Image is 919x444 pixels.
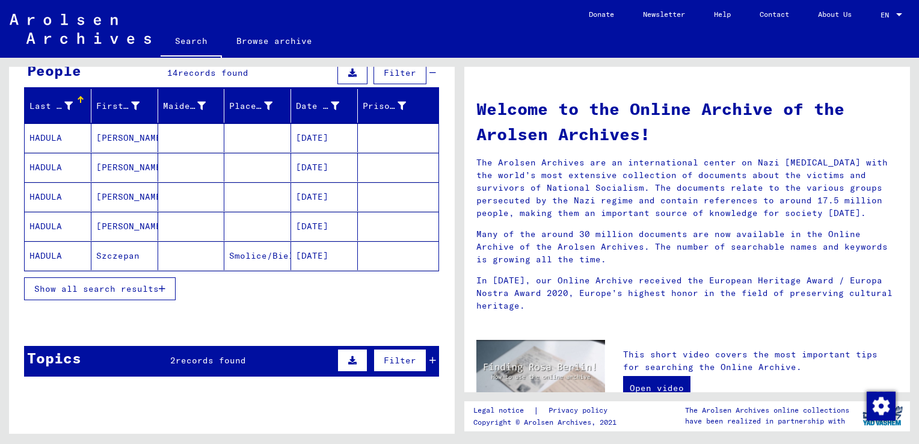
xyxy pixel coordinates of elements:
[476,228,898,266] p: Many of the around 30 million documents are now available in the Online Archive of the Arolsen Ar...
[291,212,358,241] mat-cell: [DATE]
[291,123,358,152] mat-cell: [DATE]
[27,60,81,81] div: People
[866,391,895,420] div: Change consent
[473,404,622,417] div: |
[291,241,358,270] mat-cell: [DATE]
[373,61,426,84] button: Filter
[881,11,894,19] span: EN
[222,26,327,55] a: Browse archive
[91,241,158,270] mat-cell: Szczepan
[291,153,358,182] mat-cell: [DATE]
[358,89,438,123] mat-header-cell: Prisoner #
[25,153,91,182] mat-cell: HADULA
[167,67,178,78] span: 14
[163,96,224,116] div: Maiden Name
[29,100,73,113] div: Last Name
[91,182,158,211] mat-cell: [PERSON_NAME]
[29,96,91,116] div: Last Name
[384,67,416,78] span: Filter
[291,182,358,211] mat-cell: [DATE]
[473,404,533,417] a: Legal notice
[25,212,91,241] mat-cell: HADULA
[473,417,622,428] p: Copyright © Arolsen Archives, 2021
[25,241,91,270] mat-cell: HADULA
[34,283,159,294] span: Show all search results
[96,100,140,113] div: First Name
[178,67,248,78] span: records found
[476,274,898,312] p: In [DATE], our Online Archive received the European Heritage Award / Europa Nostra Award 2020, Eu...
[91,89,158,123] mat-header-cell: First Name
[27,347,81,369] div: Topics
[860,401,905,431] img: yv_logo.png
[96,96,158,116] div: First Name
[10,14,151,44] img: Arolsen_neg.svg
[25,89,91,123] mat-header-cell: Last Name
[476,156,898,220] p: The Arolsen Archives are an international center on Nazi [MEDICAL_DATA] with the world’s most ext...
[685,416,849,427] p: have been realized in partnership with
[91,123,158,152] mat-cell: [PERSON_NAME]
[161,26,222,58] a: Search
[363,96,424,116] div: Prisoner #
[291,89,358,123] mat-header-cell: Date of Birth
[867,392,896,421] img: Change consent
[296,100,339,113] div: Date of Birth
[170,355,176,366] span: 2
[623,376,690,400] a: Open video
[476,340,605,410] img: video.jpg
[25,123,91,152] mat-cell: HADULA
[384,355,416,366] span: Filter
[163,100,206,113] div: Maiden Name
[685,405,849,416] p: The Arolsen Archives online collections
[91,153,158,182] mat-cell: [PERSON_NAME]
[229,100,272,113] div: Place of Birth
[363,100,406,113] div: Prisoner #
[224,241,291,270] mat-cell: Smolice/Bielitz
[229,96,290,116] div: Place of Birth
[158,89,225,123] mat-header-cell: Maiden Name
[91,212,158,241] mat-cell: [PERSON_NAME]
[539,404,622,417] a: Privacy policy
[623,348,898,374] p: This short video covers the most important tips for searching the Online Archive.
[24,277,176,300] button: Show all search results
[296,96,357,116] div: Date of Birth
[224,89,291,123] mat-header-cell: Place of Birth
[25,182,91,211] mat-cell: HADULA
[476,96,898,147] h1: Welcome to the Online Archive of the Arolsen Archives!
[176,355,246,366] span: records found
[373,349,426,372] button: Filter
